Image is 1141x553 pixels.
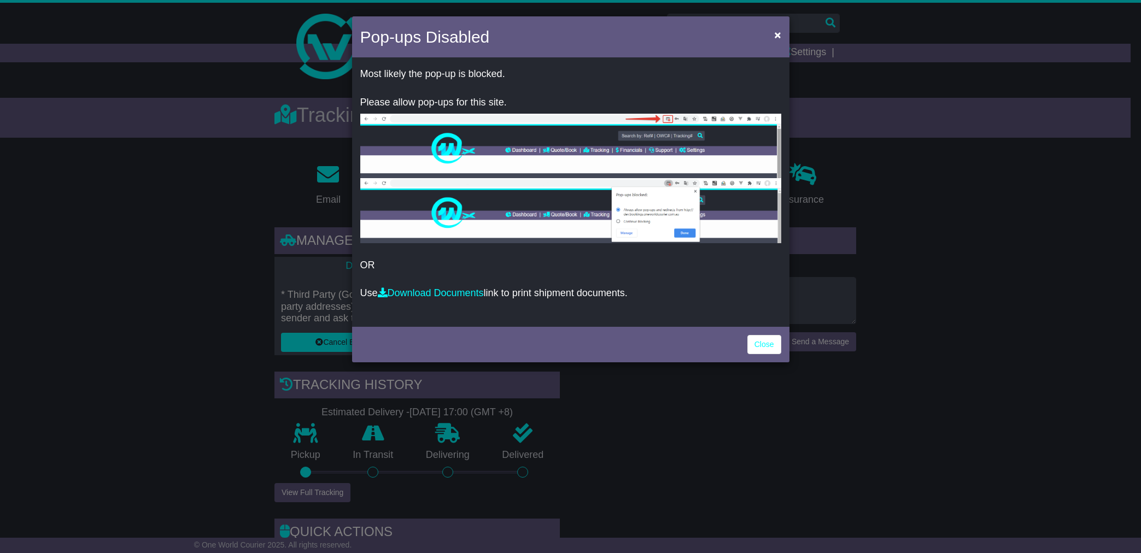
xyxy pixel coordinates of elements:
[360,68,781,80] p: Most likely the pop-up is blocked.
[769,23,786,46] button: Close
[774,28,781,41] span: ×
[360,178,781,243] img: allow-popup-2.png
[360,25,490,49] h4: Pop-ups Disabled
[360,287,781,299] p: Use link to print shipment documents.
[378,287,484,298] a: Download Documents
[352,60,789,324] div: OR
[747,335,781,354] a: Close
[360,114,781,178] img: allow-popup-1.png
[360,97,781,109] p: Please allow pop-ups for this site.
